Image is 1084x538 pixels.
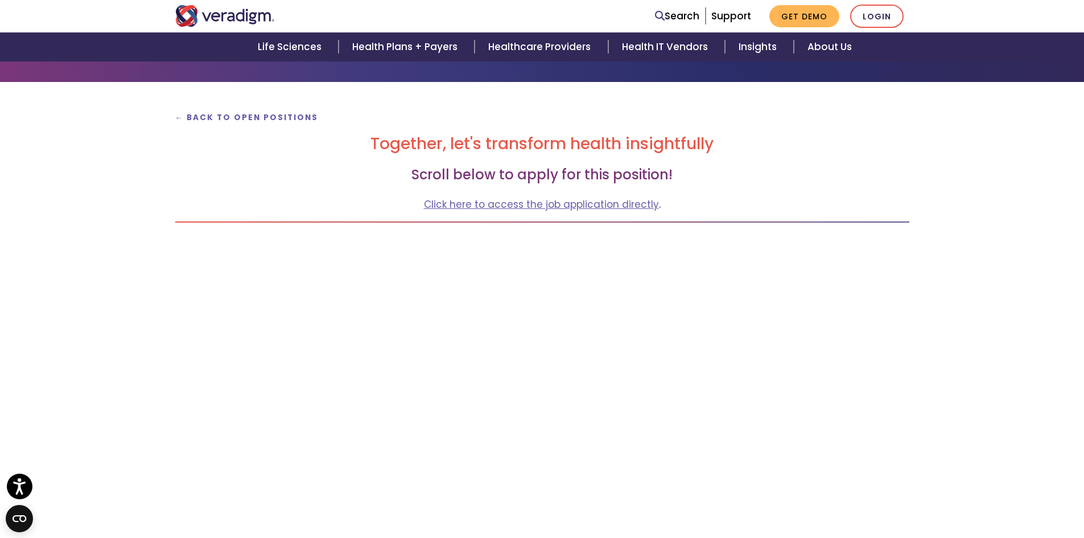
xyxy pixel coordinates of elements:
a: Get Demo [769,5,839,27]
h3: Scroll below to apply for this position! [175,167,909,183]
a: Search [655,9,699,24]
a: Insights [725,32,794,61]
a: Login [850,5,904,28]
a: Healthcare Providers [475,32,608,61]
a: Health IT Vendors [608,32,725,61]
h2: Together, let's transform health insightfully [175,134,909,154]
a: Life Sciences [244,32,339,61]
p: . [175,197,909,212]
img: Veradigm logo [175,5,275,27]
a: Click here to access the job application directly [424,198,659,211]
a: Health Plans + Payers [339,32,475,61]
a: Support [711,9,751,23]
a: About Us [794,32,865,61]
a: ← Back to Open Positions [175,112,319,123]
button: Open CMP widget [6,505,33,532]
